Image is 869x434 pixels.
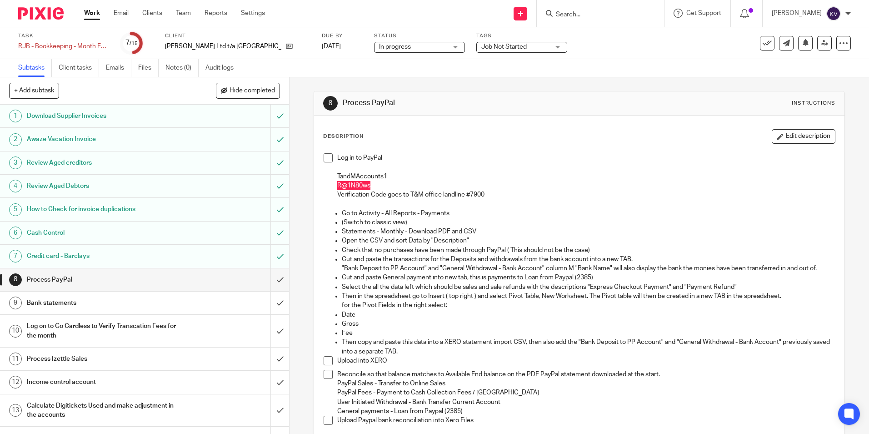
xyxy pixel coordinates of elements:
label: Status [374,32,465,40]
p: Select the all the data left which should be sales and sale refunds with the descriptions "Expres... [342,283,834,292]
div: 13 [9,404,22,417]
label: Tags [476,32,567,40]
a: Settings [241,9,265,18]
h1: Awaze Vacation Invoice [27,132,183,146]
label: Client [165,32,310,40]
p: Fee [342,328,834,338]
div: 7 [125,38,138,48]
div: 11 [9,353,22,365]
h1: Process Izettle Sales [27,352,183,366]
a: Notes (0) [165,59,199,77]
div: 1 [9,110,22,122]
p: Check that no purchases have been made through PayPal ( This should not be the case) [342,246,834,255]
p: Gross [342,319,834,328]
h1: Process PayPal [343,98,599,108]
a: Reports [205,9,227,18]
p: PayPal Sales - Transfer to Online Sales [337,379,834,388]
p: Cut and paste General payment into new tab, this is payments to Loan from Paypal (2385) [342,273,834,282]
h1: Credit card - Barclays [27,249,183,263]
p: R@1N80ws [337,181,834,190]
a: Audit logs [205,59,240,77]
h1: How to Check for invoice duplications [27,202,183,216]
p: Then in the spreadsheet go to Insert ( top right ) and select Pivot Table, New Worksheet. The Piv... [342,292,834,301]
p: "Bank Deposit to PP Account" and "General Withdrawal - Bank Account" column M "Bank Name" will al... [342,264,834,273]
div: 8 [9,273,22,286]
a: Work [84,9,100,18]
a: Files [138,59,159,77]
p: PayPal Fees - Payment to Cash Collection Fees / [GEOGRAPHIC_DATA] [337,388,834,397]
p: Cut and paste the transactions for the Deposits and withdrawals from the bank account into a new ... [342,255,834,264]
a: Subtasks [18,59,52,77]
a: Clients [142,9,162,18]
div: 9 [9,297,22,309]
h1: Review Aged creditors [27,156,183,170]
img: Pixie [18,7,64,20]
p: User Initiated Withdrawal - Bank Transfer Current Account [337,398,834,407]
p: TandMAccounts1 [337,172,834,181]
p: Date [342,310,834,319]
p: (Switch to classic view) [342,218,834,227]
h1: Cash Control [27,226,183,240]
span: Hide completed [230,87,275,95]
p: Go to Activity - All Reports - Payments [342,209,834,218]
div: 5 [9,203,22,216]
div: 7 [9,250,22,262]
span: [DATE] [322,43,341,50]
button: Edit description [772,129,835,144]
button: + Add subtask [9,83,59,98]
p: Open the CSV and sort Data by "Description" [342,236,834,245]
p: Reconcile so that balance matches to Available End balance on the PDF PayPal statement downloaded... [337,370,834,379]
h1: Calculate Digitickets Used and make adjustment in the accounts [27,399,183,422]
span: Job Not Started [481,44,527,50]
h1: Review Aged Debtors [27,179,183,193]
label: Task [18,32,109,40]
p: [PERSON_NAME] [772,9,822,18]
p: Statements - Monthly - Download PDF and CSV [342,227,834,236]
p: Log in to PayPal [337,153,834,162]
h1: Download Supplier Invoices [27,109,183,123]
div: 4 [9,180,22,192]
button: Hide completed [216,83,280,98]
div: 8 [323,96,338,111]
h1: Process PayPal [27,273,183,287]
div: RJB - Bookkeeping - Month End Closure [18,42,109,51]
p: Description [323,133,364,140]
p: [PERSON_NAME] Ltd t/a [GEOGRAPHIC_DATA] [165,42,281,51]
p: Verification Code goes to T&M office landline #7900 [337,190,834,199]
p: Upload into XERO [337,356,834,365]
h1: Log on to Go Cardless to Verify Transcation Fees for the month [27,319,183,343]
img: svg%3E [826,6,841,21]
h1: Income control account [27,375,183,389]
p: Upload Paypal bank reconciliation into Xero Files [337,416,834,425]
div: 10 [9,325,22,338]
div: 12 [9,376,22,389]
a: Emails [106,59,131,77]
p: General payments - Loan from Paypal (2385) [337,407,834,416]
div: Instructions [792,100,835,107]
div: 2 [9,133,22,146]
span: In progress [379,44,411,50]
p: for the Pivot Fields in the right select: [342,301,834,310]
h1: Bank statements [27,296,183,310]
div: 6 [9,227,22,239]
label: Due by [322,32,363,40]
small: /15 [130,41,138,46]
a: Team [176,9,191,18]
input: Search [555,11,637,19]
span: Get Support [686,10,721,16]
p: Then copy and paste this data into a XERO statement import CSV, then also add the "Bank Deposit t... [342,338,834,356]
a: Email [114,9,129,18]
div: 3 [9,156,22,169]
a: Client tasks [59,59,99,77]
